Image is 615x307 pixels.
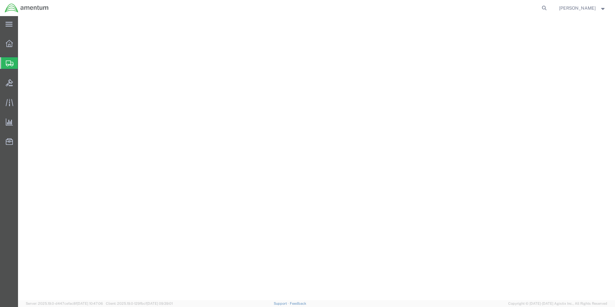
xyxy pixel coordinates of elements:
a: Feedback [290,302,306,305]
button: [PERSON_NAME] [559,4,606,12]
a: Support [274,302,290,305]
iframe: FS Legacy Container [18,16,615,300]
span: [DATE] 09:39:01 [147,302,173,305]
span: Rosemarie Coey [559,5,596,12]
span: Server: 2025.19.0-d447cefac8f [26,302,103,305]
span: Copyright © [DATE]-[DATE] Agistix Inc., All Rights Reserved [508,301,607,306]
span: [DATE] 10:47:06 [77,302,103,305]
img: logo [5,3,49,13]
span: Client: 2025.19.0-129fbcf [106,302,173,305]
